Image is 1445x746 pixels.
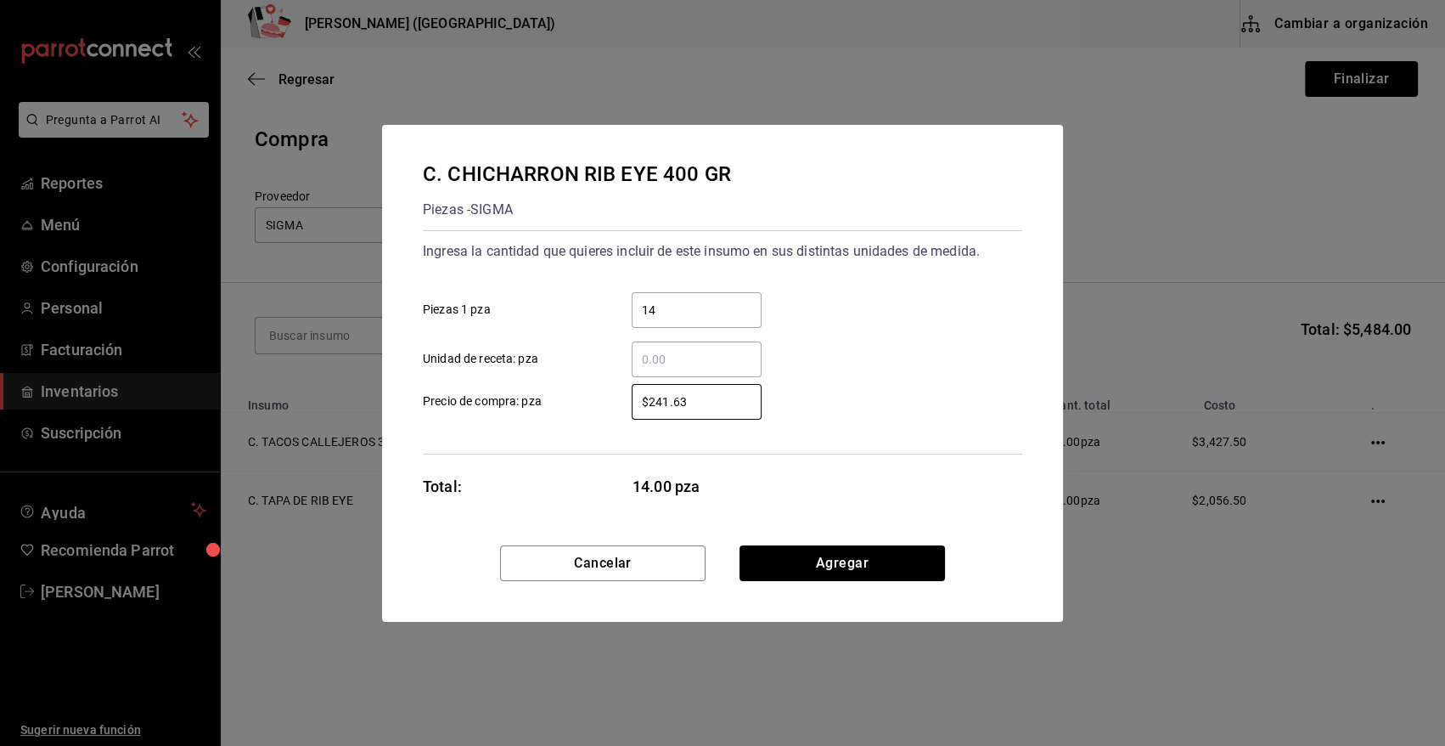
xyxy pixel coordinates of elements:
span: 14.00 pza [633,475,762,498]
input: Unidad de receta: pza [632,349,762,370]
div: Total: [423,475,462,498]
input: Piezas 1 pza [632,300,762,320]
button: Agregar [739,545,945,581]
span: Precio de compra: pza [423,393,542,410]
div: Piezas - SIGMA [423,196,731,223]
button: Cancelar [500,545,706,581]
div: Ingresa la cantidad que quieres incluir de este insumo en sus distintas unidades de medida. [423,238,1022,265]
div: C. CHICHARRON RIB EYE 400 GR [423,159,731,189]
span: Unidad de receta: pza [423,350,538,368]
span: Piezas 1 pza [423,301,491,319]
input: Precio de compra: pza [632,392,762,412]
